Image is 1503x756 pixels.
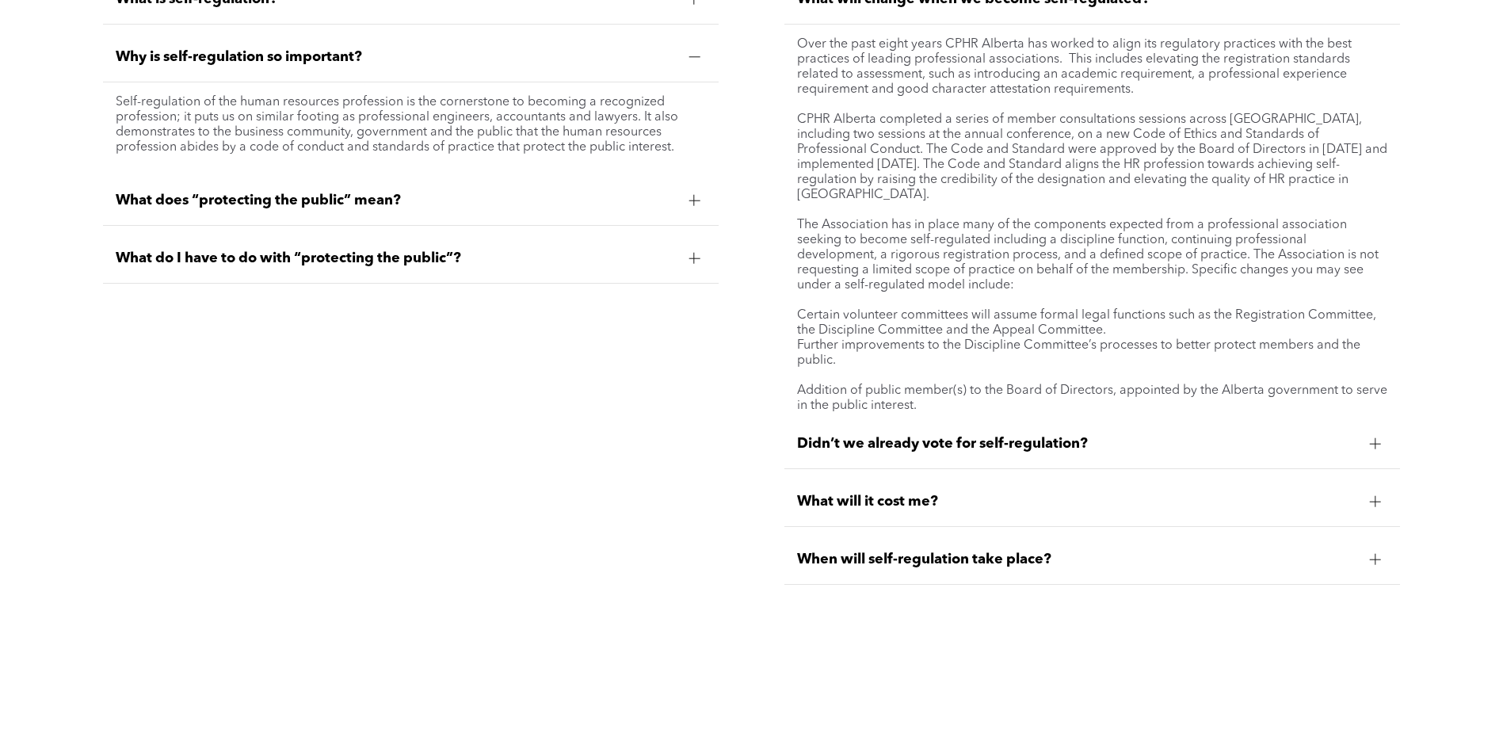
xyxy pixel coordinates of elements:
[116,250,677,267] span: What do I have to do with “protecting the public”?
[797,37,1388,97] p: Over the past eight years CPHR Alberta has worked to align its regulatory practices with the best...
[797,384,1388,414] p: Addition of public member(s) to the Board of Directors, appointed by the Alberta government to se...
[797,493,1358,510] span: What will it cost me?
[797,551,1358,568] span: When will self-regulation take place?
[797,338,1388,368] p: Further improvements to the Discipline Committee’s processes to better protect members and the pu...
[116,48,677,66] span: Why is self-regulation so important?
[116,95,707,155] p: Self-regulation of the human resources profession is the cornerstone to becoming a recognized pro...
[797,218,1388,293] p: The Association has in place many of the components expected from a professional association seek...
[116,192,677,209] span: What does “protecting the public” mean?
[797,308,1388,338] p: Certain volunteer committees will assume formal legal functions such as the Registration Committe...
[797,113,1388,203] p: CPHR Alberta completed a series of member consultations sessions across [GEOGRAPHIC_DATA], includ...
[797,435,1358,452] span: Didn’t we already vote for self-regulation?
